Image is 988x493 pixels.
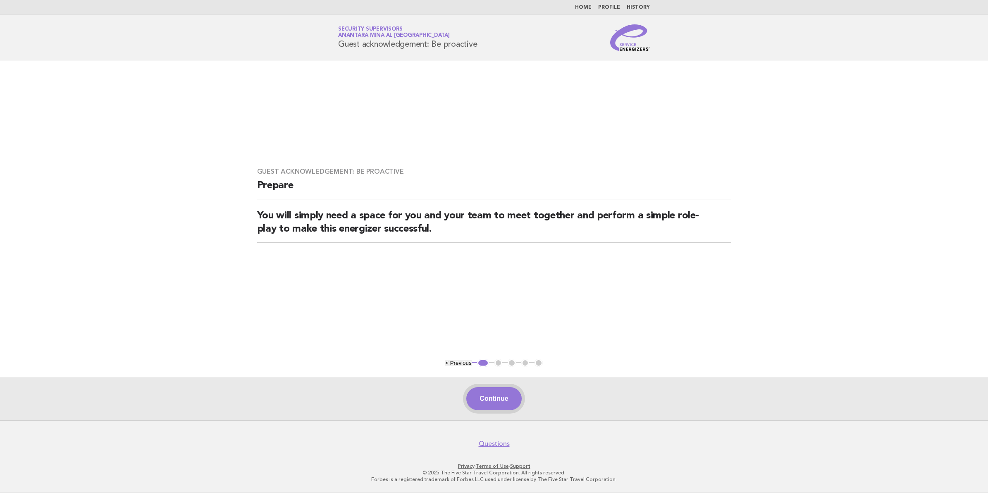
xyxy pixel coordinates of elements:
[257,168,731,176] h3: Guest acknowledgement: Be proactive
[257,179,731,199] h2: Prepare
[479,440,510,448] a: Questions
[445,360,471,366] button: < Previous
[575,5,592,10] a: Home
[241,463,747,469] p: · ·
[466,387,521,410] button: Continue
[510,463,530,469] a: Support
[627,5,650,10] a: History
[338,27,477,48] h1: Guest acknowledgement: Be proactive
[257,209,731,243] h2: You will simply need a space for you and your team to meet together and perform a simple role-pla...
[241,469,747,476] p: © 2025 The Five Star Travel Corporation. All rights reserved.
[338,33,450,38] span: Anantara Mina al [GEOGRAPHIC_DATA]
[610,24,650,51] img: Service Energizers
[338,26,450,38] a: Security SupervisorsAnantara Mina al [GEOGRAPHIC_DATA]
[598,5,620,10] a: Profile
[477,359,489,367] button: 1
[241,476,747,483] p: Forbes is a registered trademark of Forbes LLC used under license by The Five Star Travel Corpora...
[476,463,509,469] a: Terms of Use
[458,463,475,469] a: Privacy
